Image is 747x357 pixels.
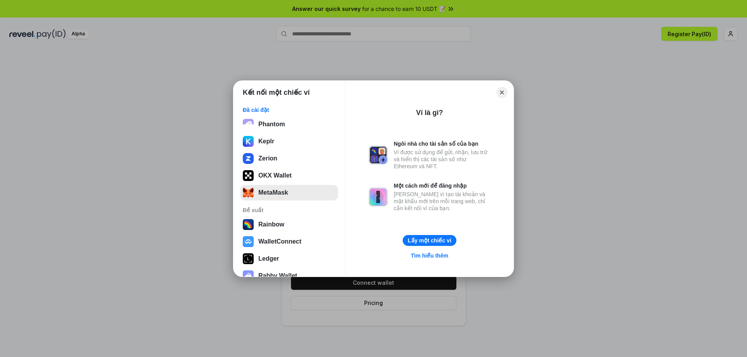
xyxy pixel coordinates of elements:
[240,185,338,200] button: MetaMask
[243,253,254,264] img: svg+xml,%3Csvg%20xmlns%3D%22http%3A%2F%2Fwww.w3.org%2F2000%2Fsvg%22%20width%3D%2228%22%20height%3...
[240,251,338,266] button: Ledger
[243,119,254,130] img: epq2vO3P5aLWl15yRS7Q49p1fHTx2Sgh99jU3kfXv7cnPATIVQHAx5oQs66JWv3SWEjHOsb3kKgmE5WNBxBId7C8gm8wEgOvz...
[258,238,302,245] div: WalletConnect
[243,236,254,247] img: svg+xml,%3Csvg%20width%3D%2228%22%20height%3D%2228%22%20viewBox%3D%220%200%2028%2028%22%20fill%3D...
[243,136,254,147] img: ByMCUfJCc2WaAAAAAElFTkSuQmCC
[243,88,310,97] h1: Kết nối một chiếc ví
[258,189,288,196] div: MetaMask
[258,138,274,145] div: Keplr
[258,155,277,162] div: Zerion
[369,146,388,164] img: svg+xml,%3Csvg%20xmlns%3D%22http%3A%2F%2Fwww.w3.org%2F2000%2Fsvg%22%20fill%3D%22none%22%20viewBox...
[243,187,254,198] img: svg+xml;base64,PHN2ZyB3aWR0aD0iMzUiIGhlaWdodD0iMzQiIHZpZXdCb3g9IjAgMCAzNSAzNCIgZmlsbD0ibm9uZSIgeG...
[496,87,507,98] button: Close
[240,151,338,166] button: Zerion
[258,172,292,179] div: OKX Wallet
[258,121,285,128] div: Phantom
[243,270,254,281] img: svg+xml,%3Csvg%20xmlns%3D%22http%3A%2F%2Fwww.w3.org%2F2000%2Fsvg%22%20fill%3D%22none%22%20viewBox...
[394,149,490,170] div: Ví được sử dụng để gửi, nhận, lưu trữ và hiển thị các tài sản số như Ethereum và NFT.
[258,221,284,228] div: Rainbow
[240,217,338,232] button: Rainbow
[243,170,254,181] img: 5VZ71FV6L7PA3gg3tXrdQ+DgLhC+75Wq3no69P3MC0NFQpx2lL04Ql9gHK1bRDjsSBIvScBnDTk1WrlGIZBorIDEYJj+rhdgn...
[408,237,451,244] div: Lấy một chiếc ví
[240,234,338,249] button: WalletConnect
[411,252,448,259] div: Tìm hiểu thêm
[240,134,338,149] button: Keplr
[258,255,279,262] div: Ledger
[406,251,453,261] a: Tìm hiểu thêm
[243,106,336,113] div: Đã cài đặt
[240,268,338,284] button: Rabby Wallet
[369,188,388,206] img: svg+xml,%3Csvg%20xmlns%3D%22http%3A%2F%2Fwww.w3.org%2F2000%2Fsvg%22%20fill%3D%22none%22%20viewBox...
[403,235,456,246] button: Lấy một chiếc ví
[394,182,490,189] div: Một cách mới để đăng nhập
[243,219,254,230] img: svg+xml,%3Csvg%20width%3D%22120%22%20height%3D%22120%22%20viewBox%3D%220%200%20120%20120%22%20fil...
[240,168,338,183] button: OKX Wallet
[243,207,336,214] div: Đề xuất
[240,117,338,132] button: Phantom
[394,191,490,212] div: [PERSON_NAME] vì tạo tài khoản và mật khẩu mới trên mỗi trang web, chỉ cần kết nối ví của bạn.
[394,140,490,147] div: Ngôi nhà cho tài sản số của bạn
[416,108,443,117] div: Ví là gì?
[258,272,297,279] div: Rabby Wallet
[243,153,254,164] img: svg+xml,%3Csvg%20xmlns%3D%22http%3A%2F%2Fwww.w3.org%2F2000%2Fsvg%22%20width%3D%22512%22%20height%...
